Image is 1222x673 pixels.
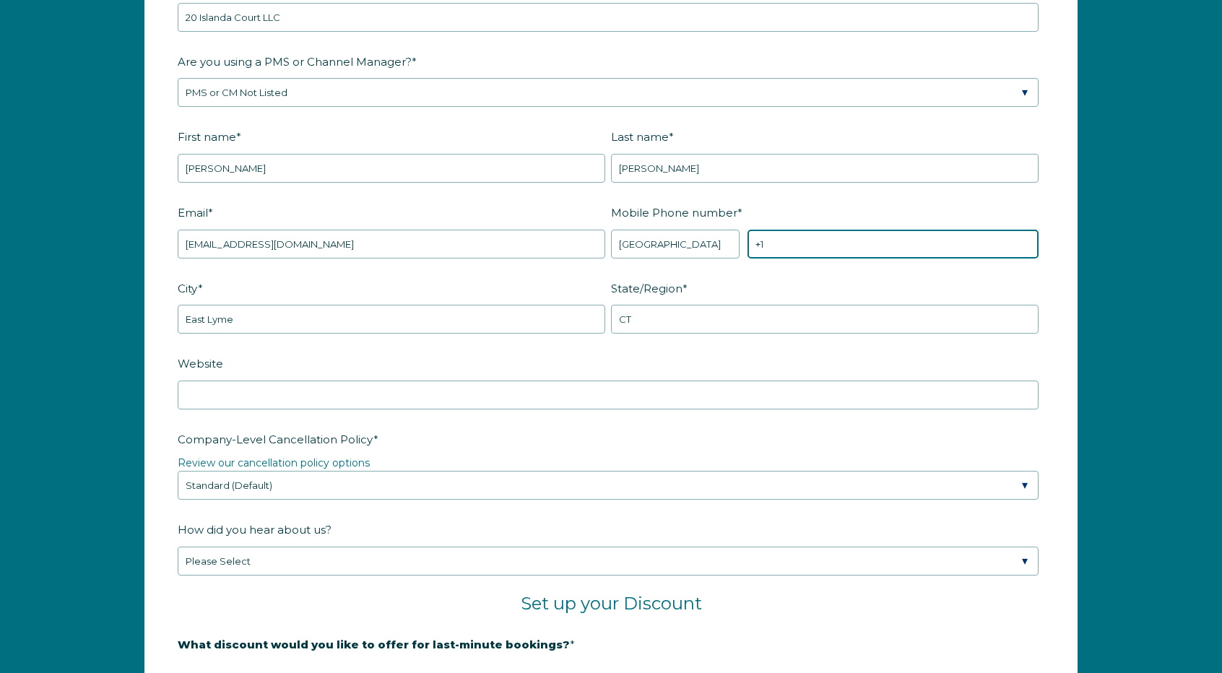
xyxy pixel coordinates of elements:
span: Last name [611,126,669,148]
span: First name [178,126,236,148]
span: How did you hear about us? [178,518,331,541]
span: Are you using a PMS or Channel Manager? [178,51,412,73]
span: Website [178,352,223,375]
strong: What discount would you like to offer for last-minute bookings? [178,638,570,651]
span: State/Region [611,277,682,300]
span: Company-Level Cancellation Policy [178,428,373,451]
span: City [178,277,198,300]
span: Mobile Phone number [611,201,737,224]
span: Set up your Discount [521,593,702,614]
a: Review our cancellation policy options [178,456,370,469]
span: Email [178,201,208,224]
